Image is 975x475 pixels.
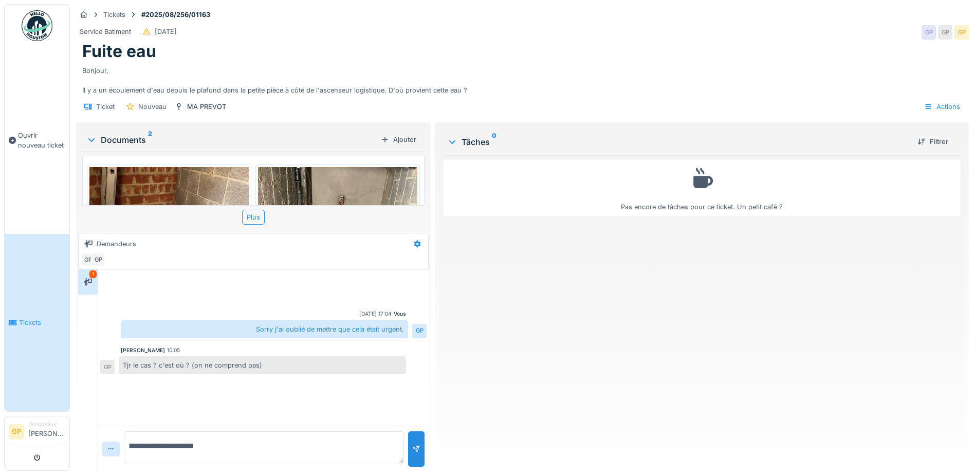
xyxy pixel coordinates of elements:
a: Ouvrir nouveau ticket [5,47,69,234]
span: Tickets [19,318,65,327]
div: [DATE] [155,27,177,36]
sup: 2 [148,134,152,146]
span: Ouvrir nouveau ticket [18,131,65,150]
div: GP [81,252,95,267]
div: [PERSON_NAME] [121,346,165,354]
div: GP [100,360,115,374]
div: Demandeur [28,421,65,428]
div: Sorry j'ai oublié de mettre que cela était urgent. [121,320,408,338]
strong: #2025/08/256/01163 [137,10,214,20]
div: Bonjour, Il y a un écoulement d'eau depuis le plafond dans la petite pièce à côté de l'ascenseur ... [82,62,963,96]
div: MA PREVOT [187,102,226,112]
a: GP Demandeur[PERSON_NAME] [9,421,65,445]
div: Ticket [96,102,115,112]
div: [DATE] 17:04 [359,310,392,318]
li: [PERSON_NAME] [28,421,65,443]
div: GP [91,252,105,267]
div: 1 [89,270,97,278]
div: 10:05 [167,346,180,354]
div: Ajouter [377,133,420,147]
h1: Fuite eau [82,42,156,61]
sup: 0 [492,136,496,148]
div: GP [412,324,427,338]
img: Badge_color-CXgf-gQk.svg [22,10,52,41]
div: GP [938,25,952,40]
div: Actions [919,99,965,114]
div: Tâches [447,136,909,148]
div: Demandeurs [97,239,136,249]
div: Nouveau [138,102,167,112]
img: mm8nc4ica1zgywuhmoo6i7t6s4h9 [258,167,417,379]
div: Filtrer [913,135,952,149]
div: Documents [86,134,377,146]
div: Service Batiment [80,27,131,36]
div: Tjr le cas ? c'est où ? (on ne comprend pas) [119,356,406,374]
li: GP [9,424,24,440]
div: Tickets [103,10,125,20]
div: Plus [242,210,265,225]
div: Pas encore de tâches pour ce ticket. Un petit café ? [450,165,954,212]
div: GP [954,25,969,40]
div: Vous [394,310,406,318]
a: Tickets [5,234,69,411]
div: GP [922,25,936,40]
img: licux9zvcwvjw5r2e5srm7jh2u95 [89,167,249,379]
